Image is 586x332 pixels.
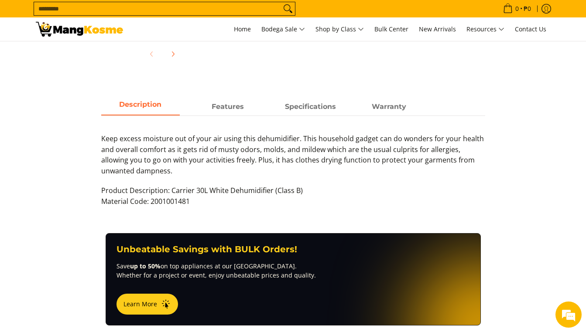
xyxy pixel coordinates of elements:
h3: Unbeatable Savings with BULK Orders! [117,244,470,255]
strong: Specifications [285,102,336,111]
strong: up to 50% [130,262,161,270]
a: New Arrivals [415,17,460,41]
span: • [500,4,534,14]
button: Search [281,2,295,15]
a: Unbeatable Savings with BULK Orders! Saveup to 50%on top appliances at our [GEOGRAPHIC_DATA]. Whe... [106,233,481,325]
button: Next [163,44,182,64]
a: Bodega Sale [257,17,309,41]
span: ₱0 [522,6,532,12]
span: New Arrivals [419,25,456,33]
img: Carrier 30-Liter Dehumidifier - White (Class B) l Mang Kosme [36,22,123,37]
p: Save on top appliances at our [GEOGRAPHIC_DATA]. Whether for a project or event, enjoy unbeatable... [117,261,470,280]
span: Contact Us [515,25,546,33]
a: Shop by Class [311,17,368,41]
a: Description 2 [271,99,350,115]
div: Description [101,115,485,216]
a: Description [101,99,180,115]
span: Product Description: Carrier 30L White Dehumidifier (Class B) Material Code: 2001001481 [101,186,303,206]
span: Home [234,25,251,33]
nav: Main Menu [132,17,551,41]
strong: Warranty [372,102,406,111]
span: Bulk Center [374,25,408,33]
span: Keep excess moisture out of your air using this dehumidifier. This household gadget can do wonder... [101,134,484,176]
span: Shop by Class [315,24,364,35]
span: Bodega Sale [261,24,305,35]
a: Home [230,17,255,41]
span: 0 [514,6,520,12]
span: Resources [466,24,504,35]
strong: Features [212,102,244,111]
button: Learn More [117,294,178,315]
a: Resources [462,17,509,41]
a: Contact Us [511,17,551,41]
a: Bulk Center [370,17,413,41]
a: Description 1 [188,99,267,115]
span: Description [101,99,180,115]
a: Description 3 [350,99,428,115]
